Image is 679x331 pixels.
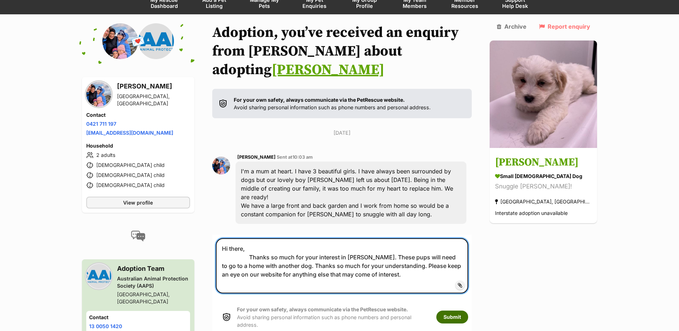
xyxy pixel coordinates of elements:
[490,149,597,224] a: [PERSON_NAME] small [DEMOGRAPHIC_DATA] Dog Snuggle [PERSON_NAME]! [GEOGRAPHIC_DATA], [GEOGRAPHIC_...
[130,34,146,49] span: 💌
[138,23,174,59] img: Australian Animal Protection Society (AAPS) profile pic
[495,182,592,192] div: Snuggle [PERSON_NAME]!
[86,111,190,119] h4: Contact
[117,81,190,91] h3: [PERSON_NAME]
[117,264,190,274] h3: Adoption Team
[102,23,138,59] img: Lisa Benn profile pic
[212,23,472,79] h1: Adoption, you’ve received an enquiry from [PERSON_NAME] about adopting
[86,171,190,179] li: [DEMOGRAPHIC_DATA] child
[131,231,145,241] img: conversation-icon-4a6f8262b818ee0b60e3300018af0b2d0b884aa5de6e9bcb8d3d4eeb1a70a7c4.svg
[86,151,190,159] li: 2 adults
[212,157,230,174] img: Lisa Benn profile pic
[86,161,190,169] li: [DEMOGRAPHIC_DATA] child
[272,61,384,79] a: [PERSON_NAME]
[495,155,592,171] h3: [PERSON_NAME]
[89,323,122,329] a: 13 0050 1420
[539,23,590,30] a: Report enquiry
[86,130,173,136] a: [EMAIL_ADDRESS][DOMAIN_NAME]
[86,181,190,190] li: [DEMOGRAPHIC_DATA] child
[497,23,527,30] a: Archive
[237,306,429,328] p: Avoid sharing personal information such as phone numbers and personal address.
[86,197,190,208] a: View profile
[277,154,313,160] span: Sent at
[212,129,472,136] p: [DATE]
[117,275,190,289] div: Australian Animal Protection Society (AAPS)
[86,82,111,107] img: Lisa Benn profile pic
[495,197,592,207] div: [GEOGRAPHIC_DATA], [GEOGRAPHIC_DATA]
[117,291,190,305] div: [GEOGRAPHIC_DATA], [GEOGRAPHIC_DATA]
[86,121,116,127] a: 0421 711 197
[86,142,190,149] h4: Household
[234,97,405,103] strong: For your own safety, always communicate via the PetRescue website.
[490,40,597,148] img: Winston
[236,162,467,224] div: I'm a mum at heart. I have 3 beautiful girls. I have always been surrounded by dogs but our lovel...
[237,154,276,160] span: [PERSON_NAME]
[436,311,468,323] button: Submit
[123,199,153,206] span: View profile
[234,96,431,111] p: Avoid sharing personal information such as phone numbers and personal address.
[237,306,408,312] strong: For your own safety, always communicate via the PetRescue website.
[495,210,568,216] span: Interstate adoption unavailable
[117,93,190,107] div: [GEOGRAPHIC_DATA], [GEOGRAPHIC_DATA]
[86,264,111,289] img: Australian Animal Protection Society (AAPS) profile pic
[292,154,313,160] span: 10:03 am
[89,314,187,321] h4: Contact
[495,173,592,180] div: small [DEMOGRAPHIC_DATA] Dog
